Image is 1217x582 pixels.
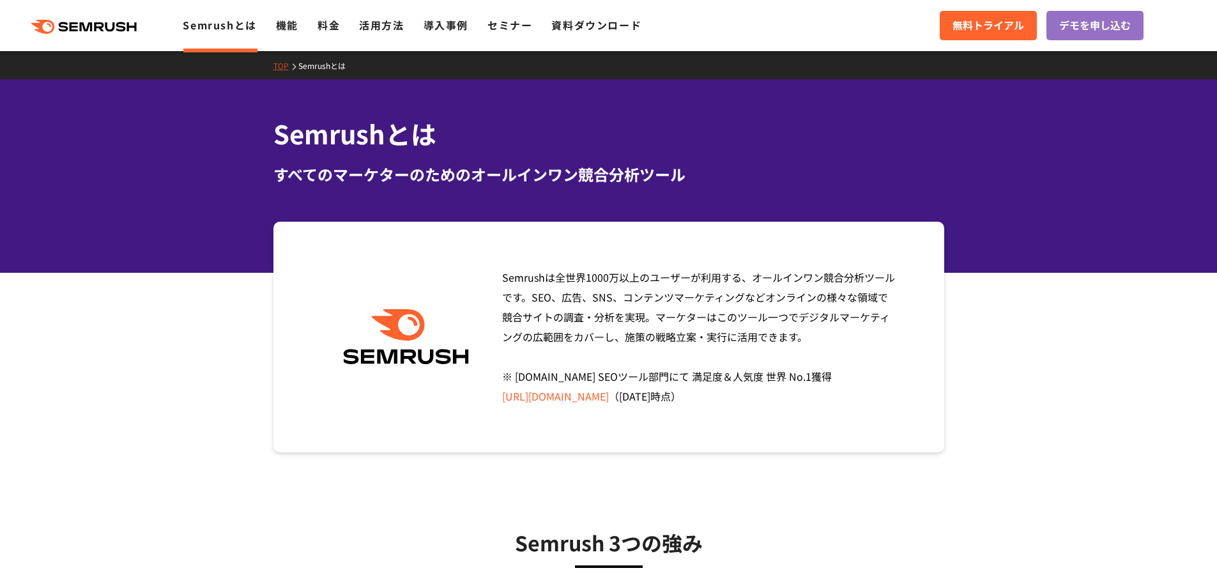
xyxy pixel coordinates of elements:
[487,17,532,33] a: セミナー
[276,17,298,33] a: 機能
[273,163,944,186] div: すべてのマーケターのためのオールインワン競合分析ツール
[298,60,355,71] a: Semrushとは
[273,60,298,71] a: TOP
[502,388,609,404] a: [URL][DOMAIN_NAME]
[337,309,475,365] img: Semrush
[1059,17,1131,34] span: デモを申し込む
[502,270,895,404] span: Semrushは全世界1000万以上のユーザーが利用する、オールインワン競合分析ツールです。SEO、広告、SNS、コンテンツマーケティングなどオンラインの様々な領域で競合サイトの調査・分析を実現...
[1046,11,1144,40] a: デモを申し込む
[183,17,256,33] a: Semrushとは
[953,17,1024,34] span: 無料トライアル
[940,11,1037,40] a: 無料トライアル
[424,17,468,33] a: 導入事例
[551,17,641,33] a: 資料ダウンロード
[359,17,404,33] a: 活用方法
[305,526,912,558] h3: Semrush 3つの強み
[273,115,944,153] h1: Semrushとは
[318,17,340,33] a: 料金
